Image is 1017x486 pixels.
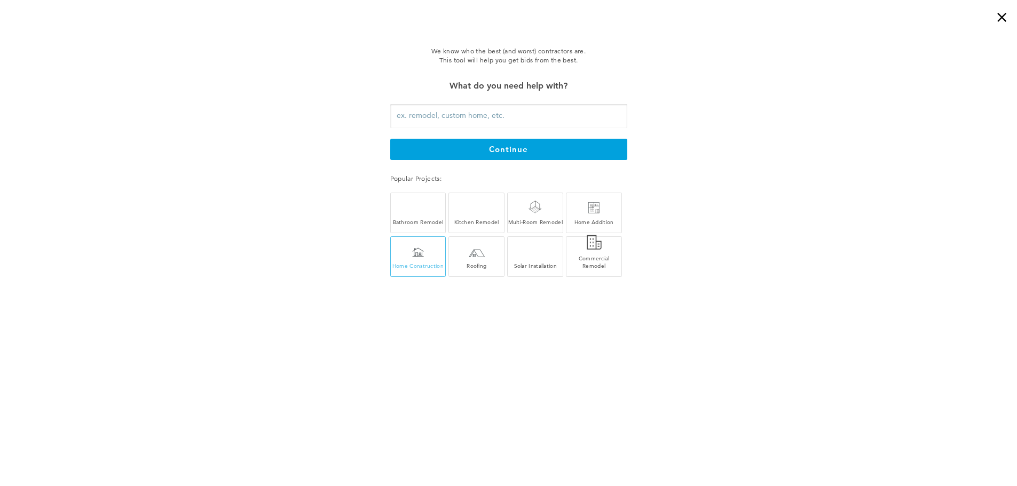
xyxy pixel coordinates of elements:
[449,218,504,226] div: Kitchen Remodel
[391,218,446,226] div: Bathroom Remodel
[508,218,563,226] div: Multi-Room Remodel
[449,262,504,269] div: Roofing
[337,46,681,65] div: We know who the best (and worst) contractors are. This tool will help you get bids from the best.
[390,104,627,128] input: ex. remodel, custom home, etc.
[566,218,621,226] div: Home Addition
[508,262,563,269] div: Solar Installation
[390,78,627,93] div: What do you need help with?
[391,262,446,269] div: Home Construction
[390,173,627,184] div: Popular Projects:
[964,433,1004,473] iframe: Drift Widget Chat Controller
[566,254,621,269] div: Commercial Remodel
[390,139,627,160] button: continue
